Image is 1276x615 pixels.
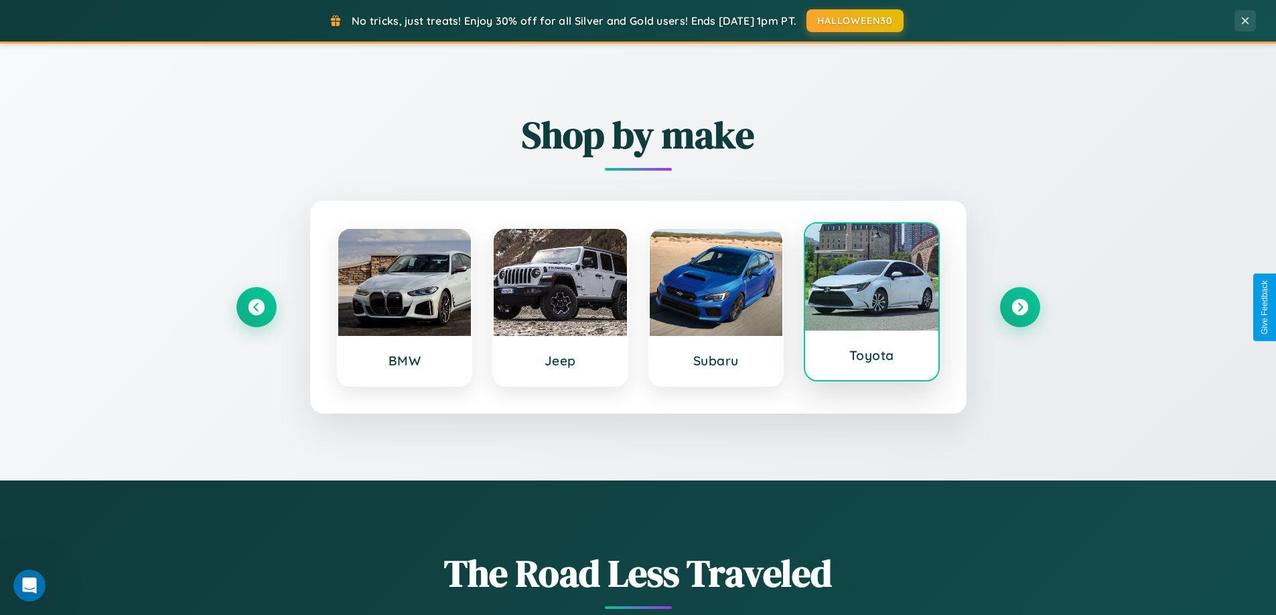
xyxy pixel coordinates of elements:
h3: BMW [352,353,458,369]
iframe: Intercom live chat [13,569,46,602]
h2: Shop by make [236,109,1040,161]
div: Give Feedback [1260,280,1269,335]
h1: The Road Less Traveled [236,547,1040,599]
h3: Jeep [507,353,614,369]
h3: Toyota [819,347,925,363]
span: No tricks, just treats! Enjoy 30% off for all Silver and Gold users! Ends [DATE] 1pm PT. [352,14,796,27]
h3: Subaru [663,353,770,369]
button: HALLOWEEN30 [806,9,904,32]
